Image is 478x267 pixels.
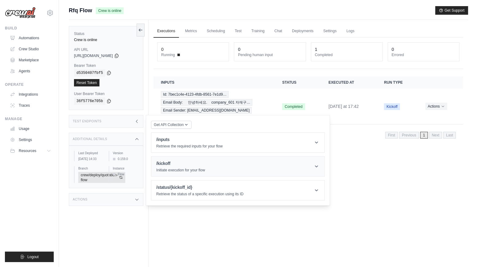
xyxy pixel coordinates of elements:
[385,132,456,139] nav: Pagination
[113,151,138,155] label: Version
[5,26,54,31] div: Build
[73,120,102,123] h3: Test Endpoints
[154,76,275,89] th: Inputs
[5,116,54,121] div: Manage
[74,91,138,96] label: User Bearer Token
[7,33,54,43] a: Automations
[154,76,463,143] section: Crew executions table
[443,132,456,139] span: Last
[321,76,377,89] th: Executed at
[7,124,54,134] a: Usage
[27,254,39,259] span: Logout
[78,157,96,161] time: August 22, 2025 at 14:33 GMT+9
[5,252,54,262] button: Logout
[282,103,305,110] span: Completed
[343,25,358,38] a: Logs
[5,7,36,19] img: Logo
[73,198,87,201] h3: Actions
[447,238,478,267] div: 채팅 위젯
[156,136,223,143] h1: /inputs
[288,25,317,38] a: Deployments
[161,52,175,57] span: Running
[154,122,184,127] span: Get API Collection
[315,52,379,57] dt: Completed
[320,25,340,38] a: Settings
[7,66,54,76] a: Agents
[78,166,104,171] label: Branch
[399,132,419,139] span: Previous
[238,46,240,52] div: 0
[328,104,359,109] time: August 20, 2025 at 17:42 GMT+9
[78,151,104,155] label: Last Deployed
[96,7,124,14] span: Crew is online
[113,166,138,171] label: Instance
[426,103,447,110] button: Actions for execution
[7,44,54,54] a: Crew Studio
[271,25,286,38] a: Chat
[78,172,125,183] span: crew/deploy/quotation-flow
[113,172,138,177] div: Flow
[161,46,164,52] div: 0
[392,52,456,57] dt: Errored
[161,91,229,98] span: Id: 7bec1c4e-4123-4fdb-8561-7e1d9…
[7,90,54,99] a: Integrations
[74,31,138,36] label: Status
[7,55,54,65] a: Marketplace
[377,76,418,89] th: Run Type
[161,107,252,114] span: Email Sender: [EMAIL_ADDRESS][DOMAIN_NAME]
[74,69,105,77] code: d5350407fbf5
[248,25,268,38] a: Training
[156,192,243,196] p: Retrieve the status of a specific execution using its ID
[156,168,205,173] p: Initiate execution for your flow
[154,25,179,38] a: Executions
[315,46,317,52] div: 1
[74,79,99,86] a: Reset Token
[156,184,243,190] h1: /status/{kickoff_id}
[74,37,138,42] div: Crew is online
[113,157,138,161] div: 0.159.0
[69,6,92,15] span: Rfq Flow
[275,76,321,89] th: Status
[203,25,229,38] a: Scheduling
[73,137,107,141] h3: Additional Details
[74,63,138,68] label: Bearer Token
[231,25,245,38] a: Test
[392,46,394,52] div: 0
[7,101,54,110] a: Traces
[161,91,267,122] a: View execution details for Id
[19,148,36,153] span: Resources
[7,146,54,156] button: Resources
[151,121,191,129] button: Get API Collection
[74,53,113,58] span: [URL][DOMAIN_NAME]
[156,160,205,166] h1: /kickoff
[238,52,302,57] dt: Pending human input
[429,132,442,139] span: Next
[384,103,400,110] span: Kickoff
[435,6,468,15] button: Get Support
[5,82,54,87] div: Operate
[161,99,252,106] span: Email Body: 안녕하세요. company_601 자재구…
[181,25,201,38] a: Metrics
[74,47,138,52] label: API URL
[7,135,54,145] a: Settings
[420,132,428,139] span: 1
[447,238,478,267] iframe: Chat Widget
[74,97,105,105] code: 36f5776e705b
[156,144,223,149] p: Retrieve the required inputs for your flow
[385,132,398,139] span: First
